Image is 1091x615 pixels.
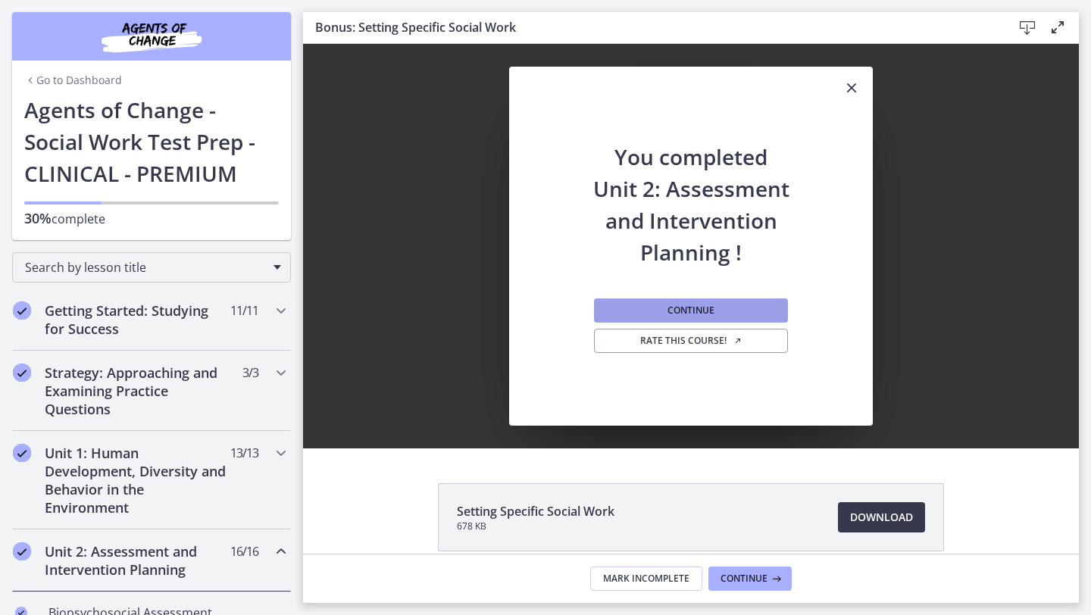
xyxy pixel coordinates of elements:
i: Completed [13,542,31,560]
h2: You completed Unit 2: Assessment and Intervention Planning ! [591,111,791,268]
a: Go to Dashboard [24,73,122,88]
img: Agents of Change [61,18,242,55]
div: Search by lesson title [12,252,291,283]
h1: Agents of Change - Social Work Test Prep - CLINICAL - PREMIUM [24,94,279,189]
button: Continue [594,298,788,323]
h3: Bonus: Setting Specific Social Work [315,18,988,36]
span: 16 / 16 [230,542,258,560]
span: Mark Incomplete [603,573,689,585]
h2: Unit 1: Human Development, Diversity and Behavior in the Environment [45,444,230,517]
span: Setting Specific Social Work [457,502,614,520]
a: Download [838,502,925,532]
span: Continue [721,573,767,585]
h2: Unit 2: Assessment and Intervention Planning [45,542,230,579]
span: 11 / 11 [230,301,258,320]
span: Rate this course! [640,335,742,347]
i: Completed [13,444,31,462]
span: 30% [24,209,52,227]
h2: Getting Started: Studying for Success [45,301,230,338]
button: Close [830,67,873,111]
span: Download [850,508,913,526]
p: complete [24,209,279,228]
span: Search by lesson title [25,259,266,276]
a: Rate this course! Opens in a new window [594,329,788,353]
i: Opens in a new window [733,336,742,345]
span: 3 / 3 [242,364,258,382]
span: 13 / 13 [230,444,258,462]
h2: Strategy: Approaching and Examining Practice Questions [45,364,230,418]
i: Completed [13,301,31,320]
span: Continue [667,304,714,317]
button: Mark Incomplete [590,567,702,591]
i: Completed [13,364,31,382]
button: Continue [708,567,792,591]
span: 678 KB [457,520,614,532]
